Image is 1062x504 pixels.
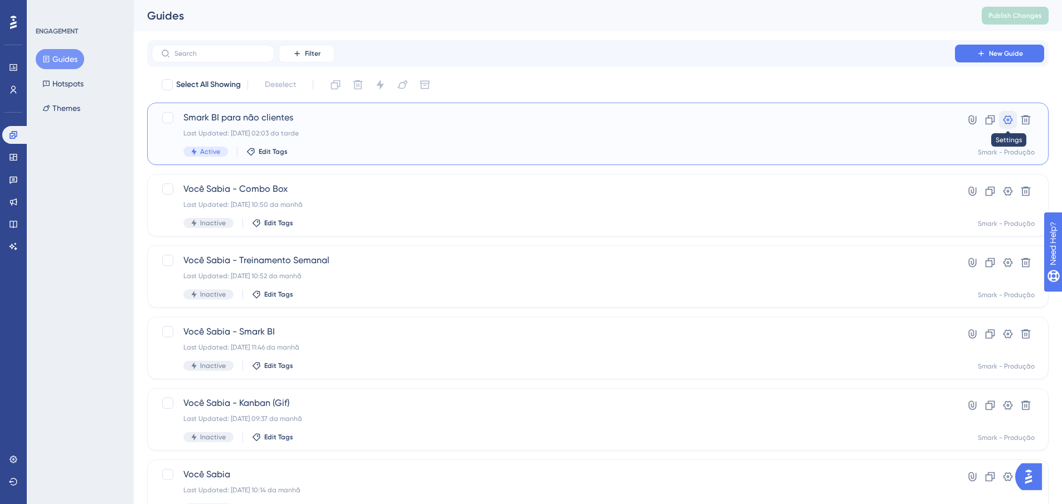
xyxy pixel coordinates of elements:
div: ENGAGEMENT [36,27,78,36]
span: Edit Tags [264,433,293,442]
button: New Guide [955,45,1044,62]
span: Active [200,147,220,156]
div: Last Updated: [DATE] 11:46 da manhã [183,343,923,352]
div: Smark - Produção [978,219,1035,228]
span: New Guide [989,49,1023,58]
div: Last Updated: [DATE] 10:14 da manhã [183,486,923,495]
iframe: UserGuiding AI Assistant Launcher [1015,460,1049,493]
button: Publish Changes [982,7,1049,25]
button: Hotspots [36,74,90,94]
input: Search [174,50,265,57]
span: Edit Tags [264,361,293,370]
span: Edit Tags [264,290,293,299]
span: Deselect [265,78,296,91]
span: Need Help? [26,3,70,16]
span: Você Sabia - Treinamento Semanal [183,254,923,267]
div: Guides [147,8,954,23]
div: Smark - Produção [978,148,1035,157]
span: Inactive [200,433,226,442]
div: Smark - Produção [978,433,1035,442]
span: Edit Tags [259,147,288,156]
div: Smark - Produção [978,362,1035,371]
span: Publish Changes [988,11,1042,20]
button: Deselect [255,75,306,95]
button: Edit Tags [252,433,293,442]
button: Filter [279,45,334,62]
span: Filter [305,49,321,58]
span: Select All Showing [176,78,241,91]
button: Themes [36,98,87,118]
span: Edit Tags [264,219,293,227]
button: Edit Tags [246,147,288,156]
span: Inactive [200,361,226,370]
button: Edit Tags [252,290,293,299]
button: Edit Tags [252,219,293,227]
span: Inactive [200,219,226,227]
button: Edit Tags [252,361,293,370]
span: Smark BI para não clientes [183,111,923,124]
div: Last Updated: [DATE] 02:03 da tarde [183,129,923,138]
div: Smark - Produção [978,290,1035,299]
div: Last Updated: [DATE] 10:52 da manhã [183,272,923,280]
span: Inactive [200,290,226,299]
div: Last Updated: [DATE] 10:50 da manhã [183,200,923,209]
span: Você Sabia [183,468,923,481]
span: Você Sabia - Combo Box [183,182,923,196]
div: Last Updated: [DATE] 09:37 da manhã [183,414,923,423]
span: Você Sabia - Smark BI [183,325,923,338]
button: Guides [36,49,84,69]
span: Você Sabia - Kanban (Gif) [183,396,923,410]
